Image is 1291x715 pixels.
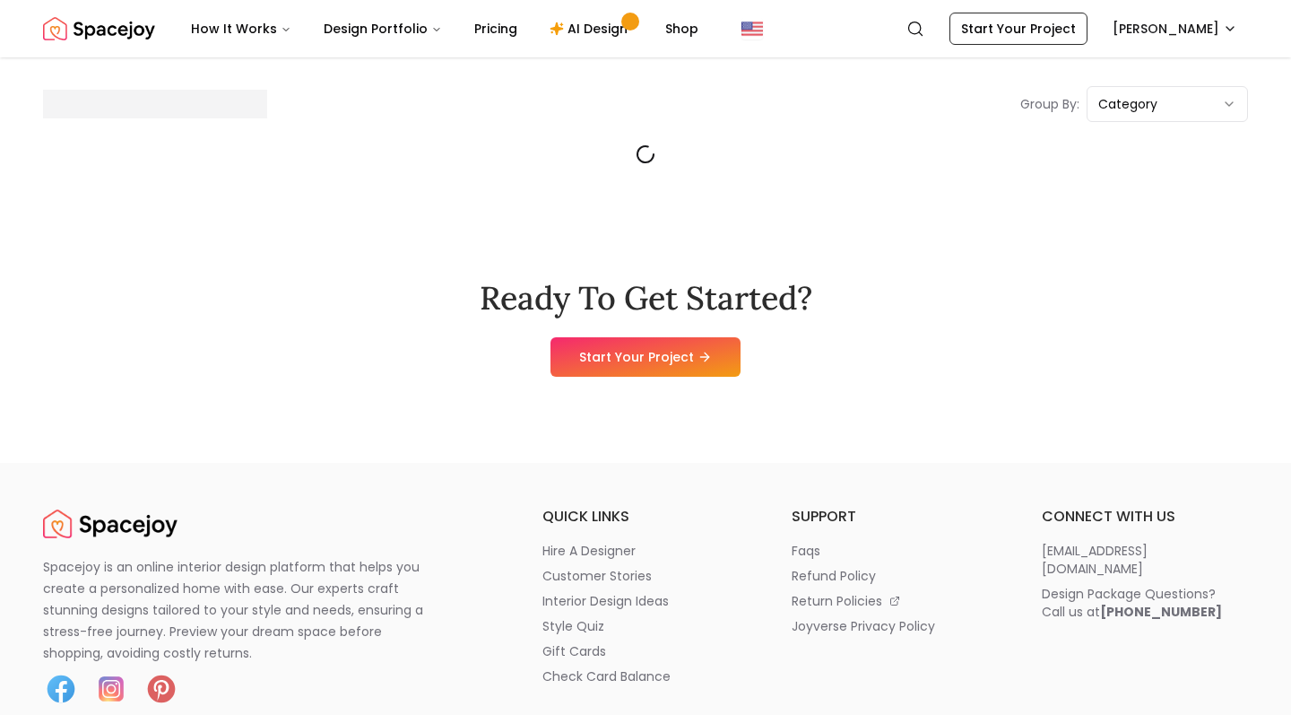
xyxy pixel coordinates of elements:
img: Pinterest icon [143,671,179,707]
p: check card balance [542,667,671,685]
p: Spacejoy is an online interior design platform that helps you create a personalized home with eas... [43,556,445,664]
img: Spacejoy Logo [43,11,155,47]
b: [PHONE_NUMBER] [1100,603,1222,621]
div: Design Package Questions? Call us at [1042,585,1222,621]
a: Shop [651,11,713,47]
a: hire a designer [542,542,749,560]
a: customer stories [542,567,749,585]
img: Instagram icon [93,671,129,707]
a: check card balance [542,667,749,685]
img: United States [741,18,763,39]
a: Spacejoy [43,11,155,47]
p: Group By: [1020,95,1079,113]
a: joyverse privacy policy [792,617,998,635]
h6: quick links [542,506,749,528]
p: joyverse privacy policy [792,617,935,635]
a: Start Your Project [550,337,741,377]
h6: connect with us [1042,506,1248,528]
a: Pricing [460,11,532,47]
a: Spacejoy [43,506,178,542]
a: AI Design [535,11,647,47]
a: Start Your Project [949,13,1087,45]
a: refund policy [792,567,998,585]
a: Design Package Questions?Call us at[PHONE_NUMBER] [1042,585,1248,621]
a: faqs [792,542,998,560]
img: Spacejoy Logo [43,506,178,542]
nav: Main [177,11,713,47]
button: How It Works [177,11,306,47]
img: Facebook icon [43,671,79,707]
a: gift cards [542,642,749,660]
button: Design Portfolio [309,11,456,47]
button: [PERSON_NAME] [1102,13,1248,45]
a: return policies [792,592,998,610]
p: gift cards [542,642,606,660]
p: interior design ideas [542,592,669,610]
p: return policies [792,592,882,610]
a: [EMAIL_ADDRESS][DOMAIN_NAME] [1042,542,1248,578]
p: hire a designer [542,542,636,560]
p: customer stories [542,567,652,585]
h6: support [792,506,998,528]
a: interior design ideas [542,592,749,610]
p: faqs [792,542,820,560]
h2: Ready To Get Started? [480,280,812,316]
a: style quiz [542,617,749,635]
p: refund policy [792,567,876,585]
p: style quiz [542,617,604,635]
